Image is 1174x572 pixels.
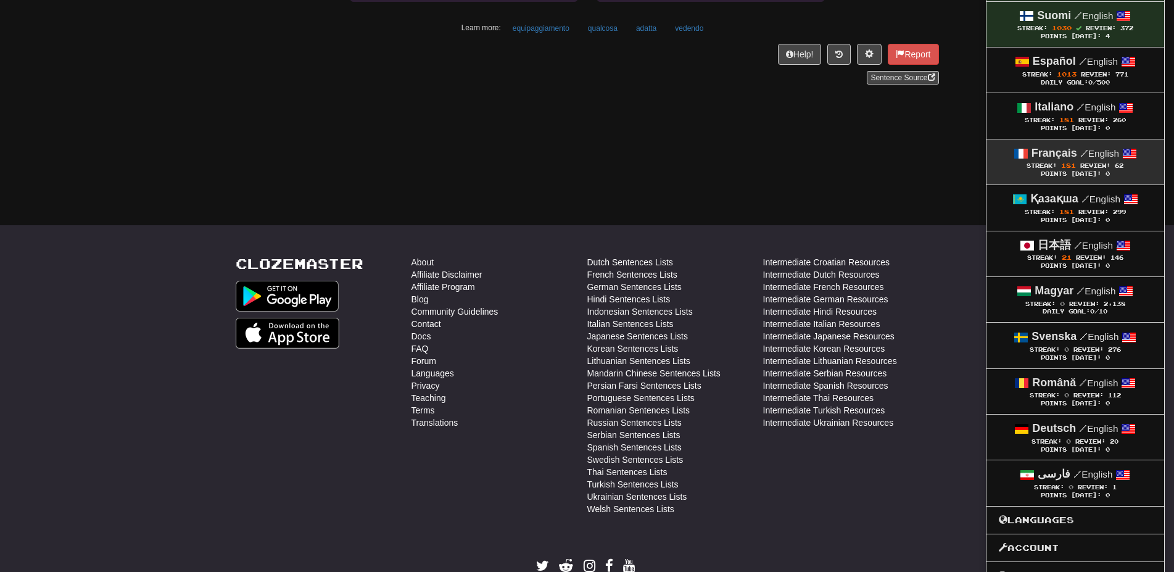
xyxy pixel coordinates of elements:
a: Thai Sentences Lists [587,466,668,478]
span: 276 [1108,346,1121,353]
span: / [1080,331,1088,342]
span: 112 [1108,392,1121,399]
div: Daily Goal: /10 [999,308,1152,316]
a: Intermediate Italian Resources [763,318,880,330]
span: 181 [1059,116,1074,123]
a: Swedish Sentences Lists [587,454,684,466]
a: 日本語 /English Streak: 21 Review: 146 Points [DATE]: 0 [986,231,1164,276]
a: Clozemaster [236,256,363,271]
a: Intermediate German Resources [763,293,888,305]
a: Languages [411,367,454,379]
span: / [1074,10,1082,21]
a: Italian Sentences Lists [587,318,674,330]
a: Intermediate Ukrainian Resources [763,417,894,429]
span: 181 [1061,162,1076,169]
button: Report [888,44,938,65]
div: Daily Goal: /500 [999,79,1152,87]
span: 181 [1059,208,1074,215]
span: Review: [1075,438,1106,445]
small: Learn more: [461,23,501,32]
span: Streak: [1025,209,1055,215]
div: Points [DATE]: 4 [999,33,1152,41]
strong: Svenska [1031,330,1077,342]
a: Turkish Sentences Lists [587,478,679,491]
span: Review: [1073,346,1104,353]
a: German Sentences Lists [587,281,682,293]
a: Intermediate Lithuanian Resources [763,355,897,367]
a: Serbian Sentences Lists [587,429,680,441]
strong: Français [1031,147,1077,159]
span: Streak: [1025,117,1055,123]
span: Streak: [1027,162,1057,169]
span: / [1077,101,1085,112]
small: English [1081,194,1120,204]
a: Intermediate Spanish Resources [763,379,888,392]
div: Points [DATE]: 0 [999,262,1152,270]
span: 0 [1066,437,1071,445]
span: 146 [1110,254,1123,261]
strong: Română [1032,376,1076,389]
span: Streak: [1027,254,1057,261]
span: 0 [1090,308,1094,315]
a: Blog [411,293,429,305]
span: Review: [1078,209,1109,215]
span: Streak: [1031,438,1062,445]
a: فارسی /English Streak: 0 Review: 1 Points [DATE]: 0 [986,460,1164,505]
a: Hindi Sentences Lists [587,293,671,305]
span: / [1079,56,1087,67]
button: equipaggiamento [506,19,576,38]
a: Deutsch /English Streak: 0 Review: 20 Points [DATE]: 0 [986,415,1164,460]
a: Welsh Sentences Lists [587,503,674,515]
span: 62 [1115,162,1123,169]
span: 0 [1064,391,1069,399]
strong: Magyar [1035,284,1073,297]
strong: Қазақша [1030,193,1078,205]
span: Review: [1086,25,1116,31]
div: Points [DATE]: 0 [999,446,1152,454]
span: Streak: [1025,301,1056,307]
button: qualcosa [581,19,624,38]
span: / [1080,147,1088,159]
small: English [1079,423,1118,434]
span: Review: [1073,392,1104,399]
strong: Español [1033,55,1076,67]
a: Languages [986,512,1164,528]
span: 1 [1112,484,1117,491]
small: English [1080,148,1119,159]
small: English [1080,331,1118,342]
span: 21 [1062,254,1072,261]
button: vedendo [668,19,710,38]
span: / [1079,377,1087,388]
a: Sentence Source [867,71,938,85]
a: Mandarin Chinese Sentences Lists [587,367,721,379]
small: English [1074,240,1113,251]
span: 0 [1088,79,1093,86]
a: Translations [411,417,458,429]
span: Review: [1069,301,1099,307]
div: Points [DATE]: 0 [999,125,1152,133]
a: Privacy [411,379,440,392]
div: Points [DATE]: 0 [999,217,1152,225]
a: Indonesian Sentences Lists [587,305,693,318]
a: Terms [411,404,435,417]
strong: Suomi [1037,9,1071,22]
span: Review: [1078,117,1109,123]
a: Russian Sentences Lists [587,417,682,429]
a: Portuguese Sentences Lists [587,392,695,404]
a: Contact [411,318,441,330]
a: Intermediate Dutch Resources [763,268,880,281]
a: Intermediate Korean Resources [763,342,885,355]
small: English [1079,56,1118,67]
a: Intermediate Hindi Resources [763,305,877,318]
a: Français /English Streak: 181 Review: 62 Points [DATE]: 0 [986,139,1164,184]
strong: فارسی [1038,468,1070,480]
a: Қазақша /English Streak: 181 Review: 299 Points [DATE]: 0 [986,185,1164,230]
a: Italiano /English Streak: 181 Review: 260 Points [DATE]: 0 [986,93,1164,138]
a: Docs [411,330,431,342]
span: 1030 [1052,24,1072,31]
span: 0 [1069,483,1073,491]
a: Ukrainian Sentences Lists [587,491,687,503]
span: Streak includes today. [1076,25,1081,31]
a: Dutch Sentences Lists [587,256,673,268]
img: Get it on App Store [236,318,340,349]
